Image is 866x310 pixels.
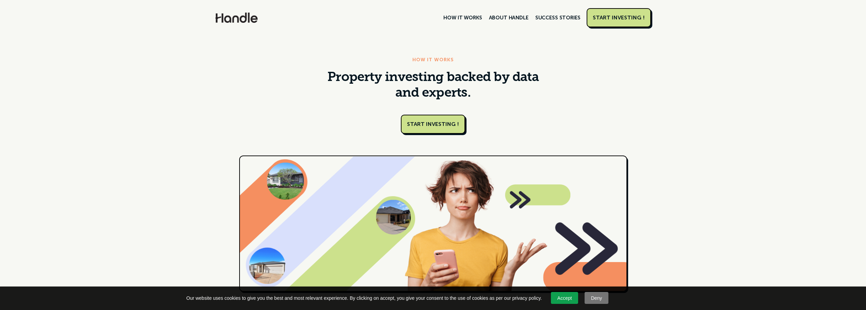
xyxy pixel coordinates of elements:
a: HOW IT WORKS [440,12,485,23]
a: START INVESTING ! [587,8,651,27]
span: Our website uses cookies to give you the best and most relevant experience. By clicking on accept... [186,295,542,301]
a: SUCCESS STORIES [532,12,584,23]
a: ABOUT HANDLE [486,12,532,23]
a: Accept [551,292,578,304]
h1: Property investing backed by data and experts. [326,70,540,101]
div: START INVESTING ! [593,14,645,21]
a: Deny [585,292,608,304]
div: HOW IT WORKS [412,56,454,64]
a: START INVESTING ! [401,115,465,134]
